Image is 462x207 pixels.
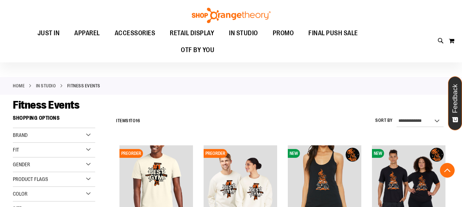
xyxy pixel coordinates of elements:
span: PREORDER [119,149,143,158]
a: APPAREL [67,25,107,42]
a: Home [13,83,25,89]
span: Product Flags [13,176,48,182]
strong: Fitness Events [67,83,100,89]
span: PREORDER [204,149,227,158]
span: Fit [13,147,19,153]
span: ACCESSORIES [115,25,155,41]
span: FINAL PUSH SALE [308,25,358,41]
a: PROMO [265,25,301,42]
span: NEW [372,149,384,158]
a: IN STUDIO [222,25,265,41]
img: Shop Orangetheory [191,8,272,23]
span: APPAREL [74,25,100,41]
a: RETAIL DISPLAY [162,25,222,42]
a: FINAL PUSH SALE [301,25,365,42]
a: ACCESSORIES [107,25,163,42]
span: Feedback [452,84,459,113]
span: Color [13,191,28,197]
span: PROMO [273,25,294,41]
span: RETAIL DISPLAY [170,25,214,41]
span: JUST IN [37,25,60,41]
span: Fitness Events [13,99,79,111]
span: Brand [13,132,28,138]
span: NEW [288,149,300,158]
a: IN STUDIO [36,83,56,89]
button: Back To Top [440,163,455,178]
a: JUST IN [30,25,67,42]
h2: Items to [116,115,140,127]
strong: Shopping Options [13,112,95,128]
a: OTF BY YOU [173,42,222,59]
label: Sort By [375,117,393,124]
span: Gender [13,161,30,167]
span: 1 [129,118,130,123]
span: IN STUDIO [229,25,258,41]
button: Feedback - Show survey [448,76,462,130]
span: 16 [136,118,140,123]
span: OTF BY YOU [181,42,214,58]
